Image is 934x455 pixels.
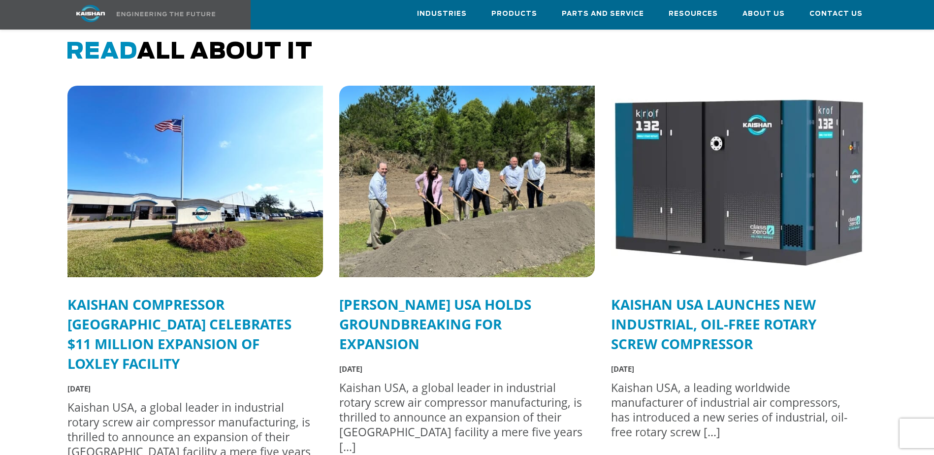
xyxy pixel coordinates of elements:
a: Products [491,0,537,27]
a: Kaishan Compressor [GEOGRAPHIC_DATA] Celebrates $11 Million Expansion of Loxley Facility [67,295,291,373]
a: About Us [742,0,785,27]
a: Kaishan USA Launches New Industrial, Oil-Free Rotary Screw Compressor [611,295,816,353]
img: krof 32 [611,86,867,277]
a: Contact Us [809,0,863,27]
div: Kaishan USA, a leading worldwide manufacturer of industrial air compressors, has introduced a new... [611,380,857,439]
h2: all about it [66,38,875,66]
span: Read [66,41,137,63]
span: Contact Us [809,8,863,20]
a: Resources [669,0,718,27]
div: [DATE] [611,361,857,376]
div: [DATE] [339,361,585,376]
span: Resources [669,8,718,20]
a: [PERSON_NAME] USA Holds Groundbreaking for Expansion [339,295,531,353]
img: kaishan logo [54,5,128,22]
img: kaishan groundbreaking for expansion [339,86,595,277]
img: Engineering the future [117,12,215,16]
div: [DATE] [67,381,313,396]
span: Parts and Service [562,8,644,20]
a: Parts and Service [562,0,644,27]
img: Untitled-design-29.jpg [67,86,323,277]
span: About Us [742,8,785,20]
div: Kaishan USA, a global leader in industrial rotary screw air compressor manufacturing, is thrilled... [339,380,585,454]
span: Industries [417,8,467,20]
a: Industries [417,0,467,27]
span: Products [491,8,537,20]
